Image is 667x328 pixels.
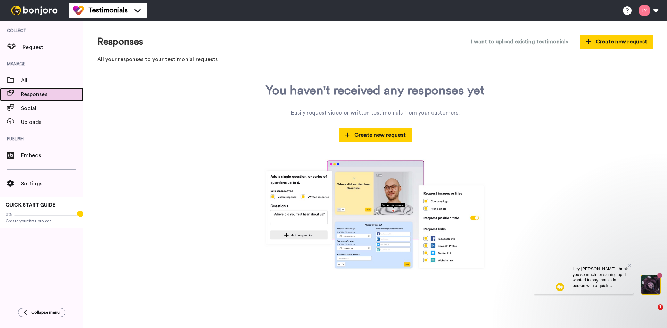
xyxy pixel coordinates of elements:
span: Testimonials [88,6,128,15]
button: Create new request [580,35,653,49]
div: Easily request video or written testimonials from your customers. [291,109,460,117]
button: Create new request [339,128,412,142]
img: tm-lp.jpg [263,159,487,270]
h1: Responses [97,36,143,47]
span: Social [21,104,83,112]
span: Embeds [21,151,83,160]
span: Hey [PERSON_NAME], thank you so much for signing up! I wanted to say thanks in person with a quic... [39,6,94,77]
span: Settings [21,179,83,188]
span: 0% [6,211,12,217]
span: 1 [658,304,663,310]
span: Create your first project [6,218,78,224]
span: Responses [21,90,83,99]
img: tm-color.svg [73,5,84,16]
span: Uploads [21,118,83,126]
span: Create new request [345,131,406,139]
button: I want to upload existing testimonials [466,35,573,49]
span: Request [23,43,83,51]
span: QUICK START GUIDE [6,203,56,208]
iframe: Intercom live chat [643,304,660,321]
span: All [21,76,83,85]
span: Collapse menu [31,310,60,315]
div: You haven't received any responses yet [266,84,485,98]
img: c638375f-eacb-431c-9714-bd8d08f708a7-1584310529.jpg [1,1,19,20]
span: Create new request [586,37,647,46]
button: Collapse menu [18,308,65,317]
div: Tooltip anchor [77,211,83,217]
p: All your responses to your testimonial requests [97,56,653,64]
img: mute-white.svg [22,22,31,31]
img: bj-logo-header-white.svg [8,6,60,15]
